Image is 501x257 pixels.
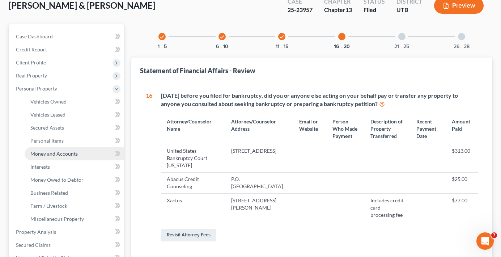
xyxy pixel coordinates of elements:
div: Filed [364,6,385,14]
i: check [160,34,165,39]
a: Case Dashboard [10,30,124,43]
i: check [220,34,225,39]
span: Credit Report [16,46,47,52]
div: 25-23957 [288,6,313,14]
button: 1 - 5 [158,44,167,49]
td: $25.00 [446,172,478,193]
th: Description of Property Transferred [365,114,411,144]
div: Chapter [324,6,352,14]
span: Client Profile [16,59,46,66]
span: Vehicles Leased [30,111,65,118]
span: 13 [345,6,352,13]
span: Money and Accounts [30,151,78,157]
th: Recent Payment Date [411,114,446,144]
div: 16 [146,92,152,243]
a: Interests [25,160,124,173]
td: $313.00 [446,144,478,172]
button: 16 - 20 [334,44,350,49]
a: Property Analysis [10,226,124,239]
a: Vehicles Owned [25,95,124,108]
iframe: Intercom live chat [476,232,494,250]
th: Person Who Made Payment [327,114,364,144]
td: United States Bankruptcy Court [US_STATE] [161,144,225,172]
span: Miscellaneous Property [30,216,84,222]
a: Miscellaneous Property [25,212,124,226]
span: Interests [30,164,50,170]
span: Case Dashboard [16,33,53,39]
span: Farm / Livestock [30,203,67,209]
div: Statement of Financial Affairs - Review [140,66,255,75]
a: Secured Assets [25,121,124,134]
span: Business Related [30,190,68,196]
a: Vehicles Leased [25,108,124,121]
a: Personal Items [25,134,124,147]
button: 26 - 28 [454,44,470,49]
th: Email or Website [293,114,327,144]
a: Revisit Attorney Fees [161,229,216,241]
a: Business Related [25,186,124,199]
td: Xactus [161,194,225,222]
th: Attorney/Counselor Address [225,114,294,144]
th: Attorney/Counselor Name [161,114,225,144]
button: 6 - 10 [216,44,228,49]
td: [STREET_ADDRESS] [225,144,294,172]
div: [DATE] before you filed for bankruptcy, did you or anyone else acting on your behalf pay or trans... [161,92,478,108]
a: Money and Accounts [25,147,124,160]
span: Secured Assets [30,125,64,131]
button: 11 - 15 [276,44,288,49]
span: Personal Items [30,138,64,144]
a: Secured Claims [10,239,124,252]
td: Abacus Credit Counseling [161,172,225,193]
span: Money Owed to Debtor [30,177,84,183]
span: Secured Claims [16,242,51,248]
span: Vehicles Owned [30,98,67,105]
span: Personal Property [16,85,57,92]
td: [STREET_ADDRESS][PERSON_NAME] [225,194,294,222]
a: Credit Report [10,43,124,56]
button: 21 - 25 [394,44,409,49]
a: Money Owed to Debtor [25,173,124,186]
a: Farm / Livestock [25,199,124,212]
span: Property Analysis [16,229,56,235]
th: Amount Paid [446,114,478,144]
span: 7 [491,232,497,238]
span: Real Property [16,72,47,79]
td: Includes credit card processing fee [365,194,411,222]
i: check [279,34,284,39]
div: UTB [396,6,423,14]
td: P.O. [GEOGRAPHIC_DATA] [225,172,294,193]
td: $77.00 [446,194,478,222]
